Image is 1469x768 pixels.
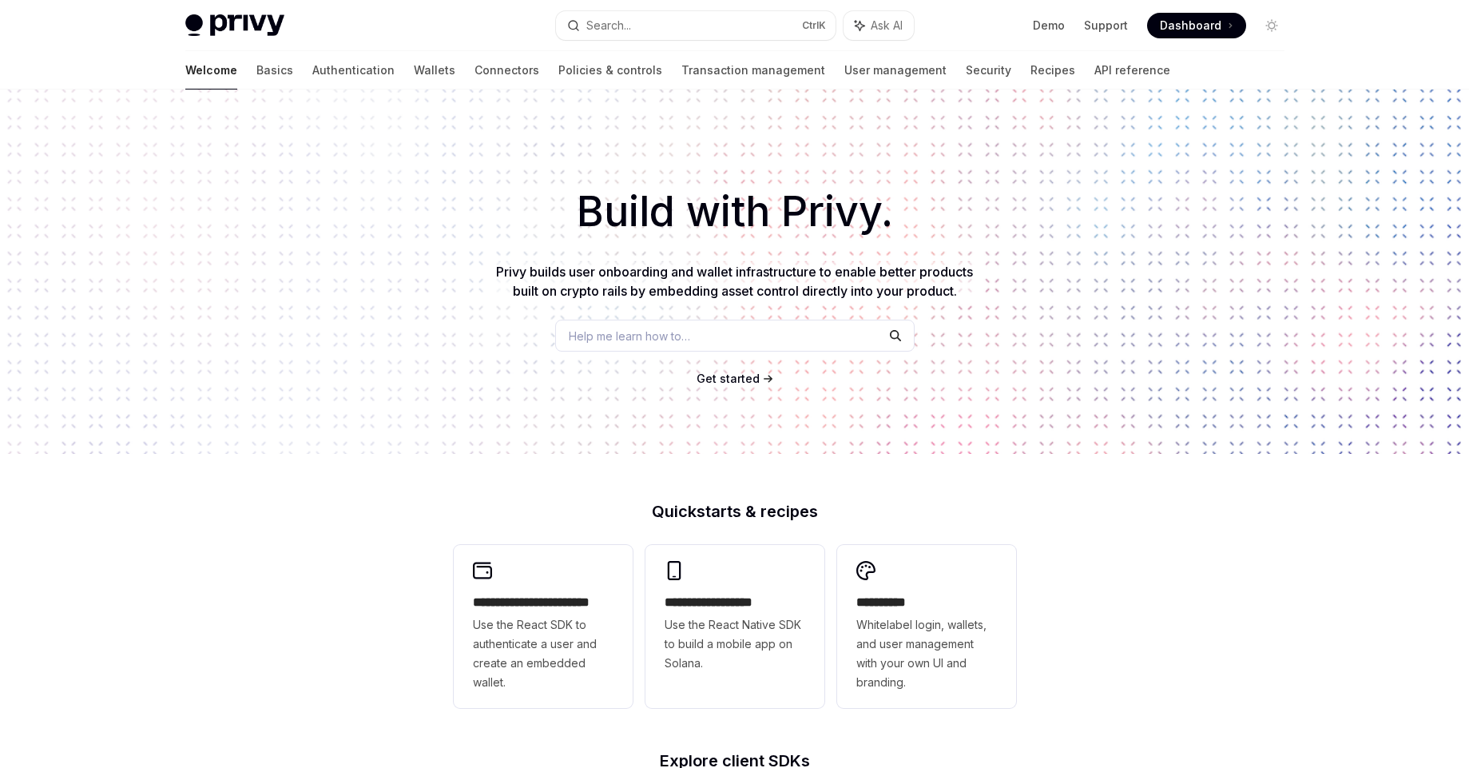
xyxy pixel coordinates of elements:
span: Get started [697,372,760,385]
h1: Build with Privy. [26,181,1443,243]
a: User management [844,51,947,90]
a: Get started [697,371,760,387]
h2: Quickstarts & recipes [454,503,1016,519]
img: light logo [185,14,284,37]
span: Use the React SDK to authenticate a user and create an embedded wallet. [473,615,613,692]
span: Help me learn how to… [569,328,690,344]
a: Authentication [312,51,395,90]
a: **** **** **** ***Use the React Native SDK to build a mobile app on Solana. [645,545,824,708]
span: Whitelabel login, wallets, and user management with your own UI and branding. [856,615,997,692]
button: Search...CtrlK [556,11,836,40]
span: Privy builds user onboarding and wallet infrastructure to enable better products built on crypto ... [496,264,973,299]
a: Connectors [474,51,539,90]
span: Use the React Native SDK to build a mobile app on Solana. [665,615,805,673]
a: **** *****Whitelabel login, wallets, and user management with your own UI and branding. [837,545,1016,708]
button: Toggle dark mode [1259,13,1284,38]
div: Search... [586,16,631,35]
a: Welcome [185,51,237,90]
a: Recipes [1030,51,1075,90]
a: Policies & controls [558,51,662,90]
a: Basics [256,51,293,90]
a: Transaction management [681,51,825,90]
a: Wallets [414,51,455,90]
a: API reference [1094,51,1170,90]
span: Ctrl K [802,19,826,32]
a: Demo [1033,18,1065,34]
button: Ask AI [844,11,914,40]
span: Dashboard [1160,18,1221,34]
a: Dashboard [1147,13,1246,38]
a: Support [1084,18,1128,34]
span: Ask AI [871,18,903,34]
a: Security [966,51,1011,90]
